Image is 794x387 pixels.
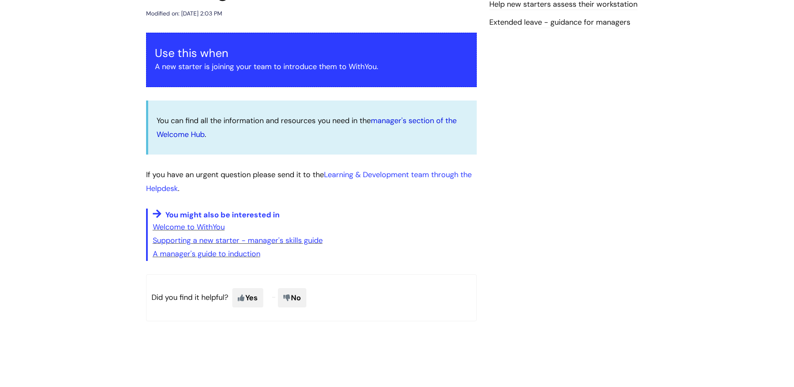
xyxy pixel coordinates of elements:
p: You can find all the information and resources you need in the . [157,114,468,141]
a: A manager's guide to induction [153,249,260,259]
a: manager's section of the Welcome Hub [157,116,457,139]
p: If you have an urgent question please send it to the . [146,168,477,195]
a: Extended leave - guidance for managers [489,17,630,28]
a: Welcome to WithYou [153,222,225,232]
div: Modified on: [DATE] 2:03 PM [146,8,222,19]
p: A new starter is joining your team to introduce them to WithYou. [155,60,468,73]
span: No [278,288,306,307]
h3: Use this when [155,46,468,60]
span: You might also be interested in [165,210,280,220]
a: Learning & Development team through the Helpdesk [146,170,472,193]
p: Did you find it helpful? [146,274,477,321]
span: Yes [232,288,263,307]
a: Supporting a new starter - manager's skills guide [153,235,323,245]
